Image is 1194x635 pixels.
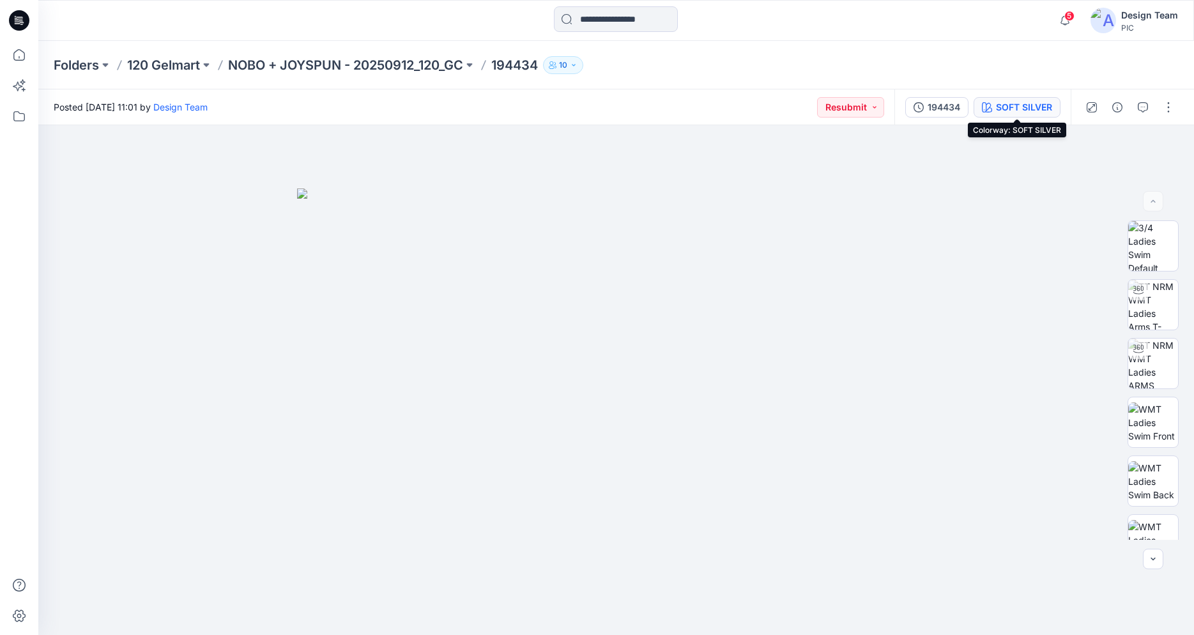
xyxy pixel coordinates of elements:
div: SOFT SILVER [996,100,1052,114]
div: 194434 [928,100,960,114]
button: 10 [543,56,583,74]
a: 120 Gelmart [127,56,200,74]
a: Folders [54,56,99,74]
p: 10 [559,58,567,72]
span: 5 [1064,11,1075,21]
button: SOFT SILVER [974,97,1060,118]
img: eyJhbGciOiJIUzI1NiIsImtpZCI6IjAiLCJzbHQiOiJzZXMiLCJ0eXAiOiJKV1QifQ.eyJkYXRhIjp7InR5cGUiOiJzdG9yYW... [297,188,936,635]
img: WMT Ladies Swim Back [1128,461,1178,501]
img: TT NRM WMT Ladies ARMS DOWN [1128,339,1178,388]
button: Details [1107,97,1128,118]
div: PIC [1121,23,1178,33]
button: 194434 [905,97,968,118]
img: 3/4 Ladies Swim Default [1128,221,1178,271]
span: Posted [DATE] 11:01 by [54,100,208,114]
img: TT NRM WMT Ladies Arms T-POSE [1128,280,1178,330]
p: 194434 [491,56,538,74]
div: Design Team [1121,8,1178,23]
a: Design Team [153,102,208,112]
img: WMT Ladies Swim Front [1128,402,1178,443]
img: avatar [1091,8,1116,33]
a: NOBO + JOYSPUN - 20250912_120_GC [228,56,463,74]
img: WMT Ladies Swim Left [1128,520,1178,560]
